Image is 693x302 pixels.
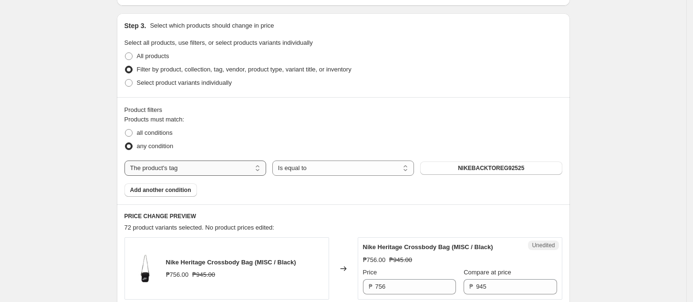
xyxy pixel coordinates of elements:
span: any condition [137,142,174,150]
span: Add another condition [130,186,191,194]
span: Products must match: [124,116,185,123]
span: ₱ [369,283,372,290]
span: Nike Heritage Crossbody Bag (MISC / Black) [166,259,296,266]
div: Product filters [124,105,562,115]
span: NIKEBACKTOREG92525 [458,164,524,172]
p: Select which products should change in price [150,21,274,30]
span: all conditions [137,129,173,136]
span: All products [137,52,169,60]
span: Select all products, use filters, or select products variants individually [124,39,313,46]
h6: PRICE CHANGE PREVIEW [124,212,562,220]
span: 72 product variants selected. No product prices edited: [124,224,274,231]
h2: Step 3. [124,21,146,30]
button: NIKEBACKTOREG92525 [420,161,562,175]
span: Compare at price [464,269,511,276]
span: Price [363,269,377,276]
img: nikeblackbag_80x.jpg [130,254,158,283]
strike: ₱945.00 [389,255,412,265]
span: Select product variants individually [137,79,232,86]
strike: ₱945.00 [192,270,215,280]
span: ₱ [469,283,473,290]
div: ₱756.00 [166,270,189,280]
span: Unedited [532,242,555,249]
span: Filter by product, collection, tag, vendor, product type, variant title, or inventory [137,66,352,73]
button: Add another condition [124,183,197,197]
div: ₱756.00 [363,255,386,265]
span: Nike Heritage Crossbody Bag (MISC / Black) [363,243,493,251]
